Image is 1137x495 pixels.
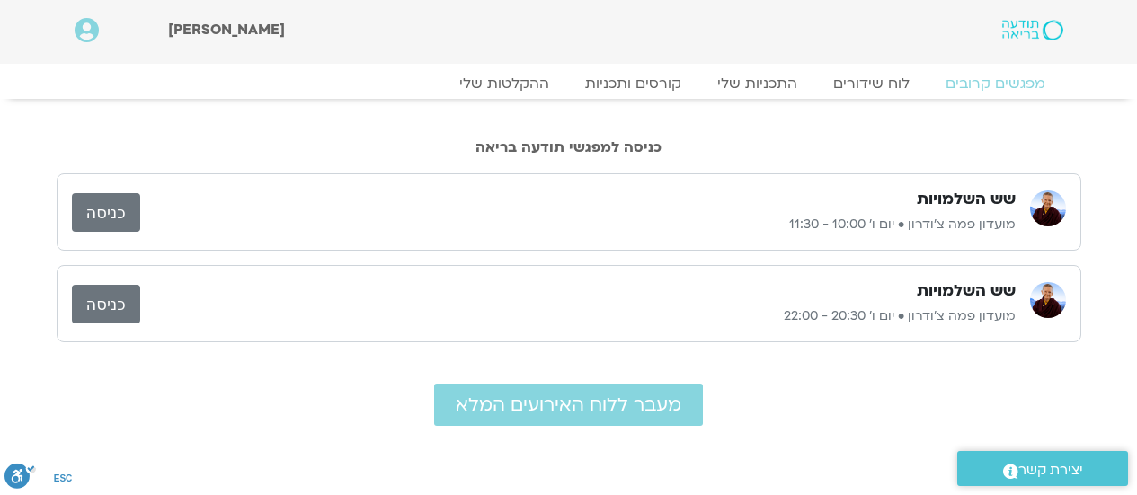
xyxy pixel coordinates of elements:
[1030,190,1066,226] img: מועדון פמה צ'ודרון
[567,75,699,93] a: קורסים ותכניות
[75,75,1063,93] nav: Menu
[917,189,1016,210] h3: שש השלמויות
[917,280,1016,302] h3: שש השלמויות
[140,305,1016,327] p: מועדון פמה צ'ודרון • יום ו׳ 20:30 - 22:00
[72,285,140,323] a: כניסה
[434,384,703,426] a: מעבר ללוח האירועים המלא
[57,139,1081,155] h2: כניסה למפגשי תודעה בריאה
[140,214,1016,235] p: מועדון פמה צ'ודרון • יום ו׳ 10:00 - 11:30
[815,75,928,93] a: לוח שידורים
[957,451,1128,486] a: יצירת קשר
[441,75,567,93] a: ההקלטות שלי
[1018,458,1083,482] span: יצירת קשר
[456,394,681,415] span: מעבר ללוח האירועים המלא
[1030,282,1066,318] img: מועדון פמה צ'ודרון
[168,20,285,40] span: [PERSON_NAME]
[928,75,1063,93] a: מפגשים קרובים
[699,75,815,93] a: התכניות שלי
[72,193,140,232] a: כניסה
